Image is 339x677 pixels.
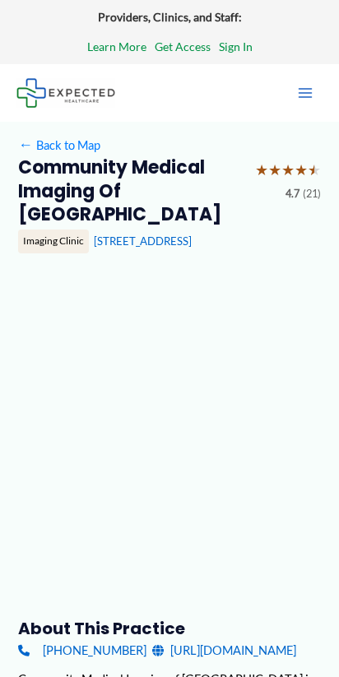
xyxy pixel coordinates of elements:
[18,618,320,639] h3: About this practice
[18,134,100,156] a: ←Back to Map
[303,184,321,204] span: (21)
[98,10,242,24] strong: Providers, Clinics, and Staff:
[16,78,115,107] img: Expected Healthcare Logo - side, dark font, small
[308,156,321,184] span: ★
[268,156,281,184] span: ★
[94,234,192,248] a: [STREET_ADDRESS]
[295,156,308,184] span: ★
[281,156,295,184] span: ★
[155,36,211,58] a: Get Access
[87,36,146,58] a: Learn More
[18,230,89,253] div: Imaging Clinic
[18,156,243,226] h2: Community Medical Imaging of [GEOGRAPHIC_DATA]
[18,639,146,661] a: [PHONE_NUMBER]
[288,76,323,110] button: Main menu toggle
[286,184,300,204] span: 4.7
[219,36,253,58] a: Sign In
[152,639,296,661] a: [URL][DOMAIN_NAME]
[18,137,33,152] span: ←
[255,156,268,184] span: ★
